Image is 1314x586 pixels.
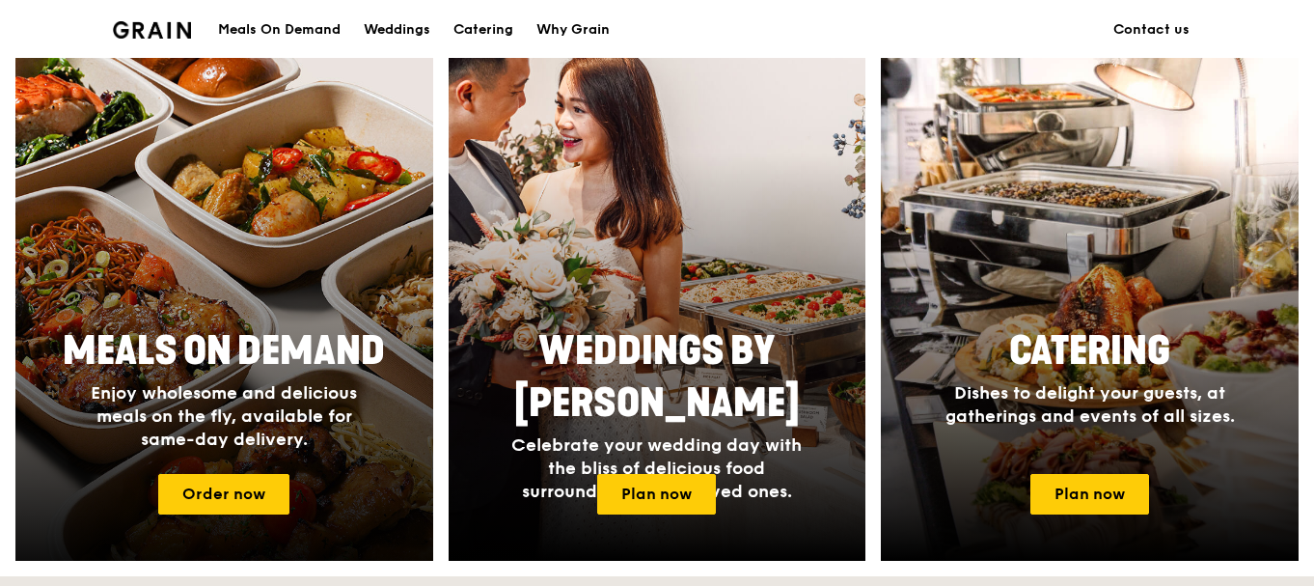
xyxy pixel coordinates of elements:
[113,21,191,39] img: Grain
[63,328,385,375] span: Meals On Demand
[1030,474,1149,515] a: Plan now
[597,474,716,515] a: Plan now
[1009,328,1170,375] span: Catering
[881,51,1299,561] a: CateringDishes to delight your guests, at gatherings and events of all sizes.Plan now
[536,1,610,59] div: Why Grain
[514,328,800,427] span: Weddings by [PERSON_NAME]
[158,474,289,515] a: Order now
[453,1,513,59] div: Catering
[525,1,621,59] a: Why Grain
[442,1,525,59] a: Catering
[511,434,802,502] span: Celebrate your wedding day with the bliss of delicious food surrounded by your loved ones.
[364,1,430,59] div: Weddings
[449,51,866,561] a: Weddings by [PERSON_NAME]Celebrate your wedding day with the bliss of delicious food surrounded b...
[218,1,341,59] div: Meals On Demand
[15,51,433,561] a: Meals On DemandEnjoy wholesome and delicious meals on the fly, available for same-day delivery.Or...
[352,1,442,59] a: Weddings
[1102,1,1201,59] a: Contact us
[945,382,1235,427] span: Dishes to delight your guests, at gatherings and events of all sizes.
[91,382,357,450] span: Enjoy wholesome and delicious meals on the fly, available for same-day delivery.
